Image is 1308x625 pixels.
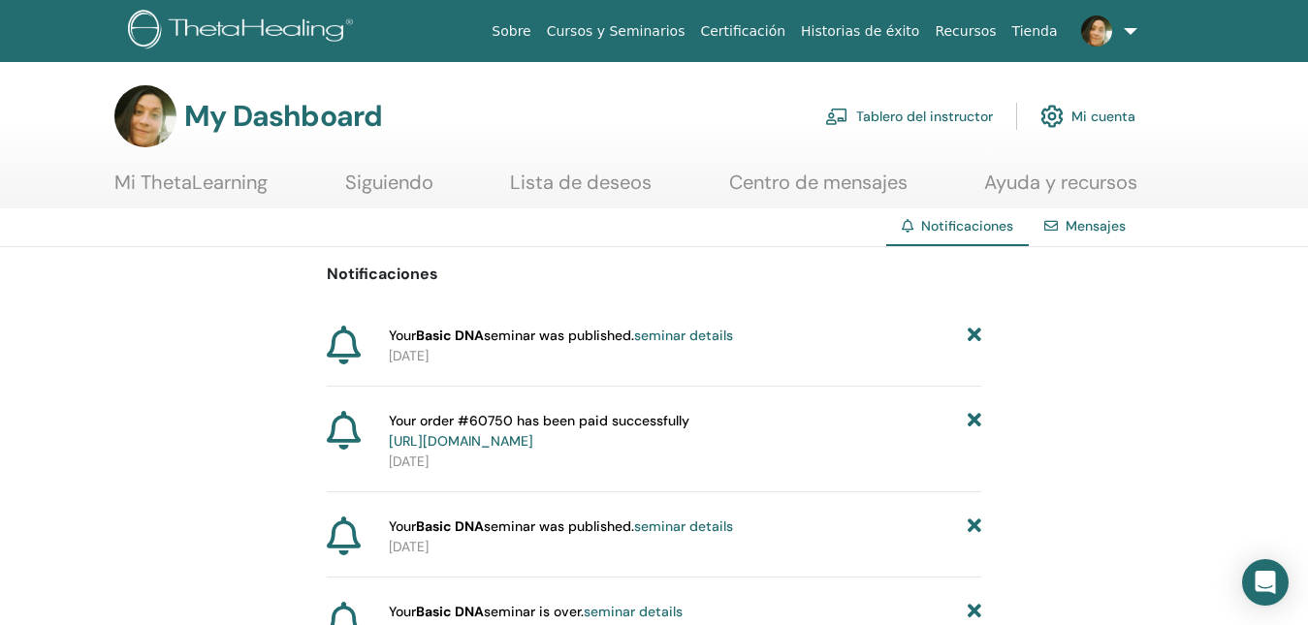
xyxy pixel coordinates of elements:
[1040,95,1135,138] a: Mi cuenta
[1081,16,1112,47] img: default.jpg
[984,171,1137,208] a: Ayuda y recursos
[927,14,1004,49] a: Recursos
[793,14,927,49] a: Historias de éxito
[114,171,268,208] a: Mi ThetaLearning
[1040,100,1064,133] img: cog.svg
[389,516,733,537] span: Your seminar was published.
[416,603,484,620] strong: Basic DNA
[416,327,484,344] strong: Basic DNA
[389,537,980,557] p: [DATE]
[114,85,176,147] img: default.jpg
[1005,14,1066,49] a: Tienda
[389,432,533,450] a: [URL][DOMAIN_NAME]
[389,602,683,622] span: Your seminar is over.
[389,346,980,366] p: [DATE]
[327,263,981,286] p: Notificaciones
[825,95,993,138] a: Tablero del instructor
[692,14,793,49] a: Certificación
[389,411,689,452] span: Your order #60750 has been paid successfully
[1066,217,1126,234] a: Mensajes
[510,171,652,208] a: Lista de deseos
[389,452,980,472] p: [DATE]
[184,99,382,134] h3: My Dashboard
[634,327,733,344] a: seminar details
[1242,559,1289,606] div: Open Intercom Messenger
[128,10,360,53] img: logo.png
[416,517,484,535] strong: Basic DNA
[345,171,433,208] a: Siguiendo
[584,603,683,620] a: seminar details
[539,14,693,49] a: Cursos y Seminarios
[389,326,733,346] span: Your seminar was published.
[825,108,848,125] img: chalkboard-teacher.svg
[921,217,1013,234] span: Notificaciones
[484,14,538,49] a: Sobre
[729,171,908,208] a: Centro de mensajes
[634,517,733,535] a: seminar details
